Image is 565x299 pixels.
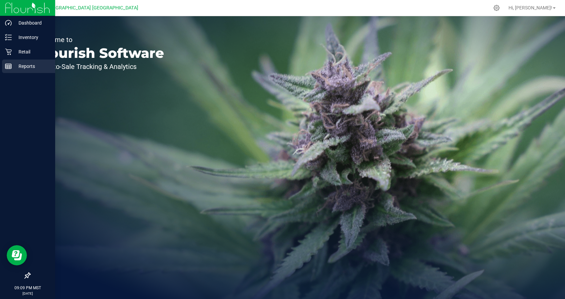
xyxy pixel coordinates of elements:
inline-svg: Dashboard [5,20,12,26]
p: Flourish Software [36,46,164,60]
inline-svg: Retail [5,48,12,55]
p: Dashboard [12,19,52,27]
div: Manage settings [492,5,501,11]
span: Hi, [PERSON_NAME]! [509,5,552,10]
p: 09:09 PM MST [3,285,52,291]
p: Reports [12,62,52,70]
inline-svg: Inventory [5,34,12,41]
p: Retail [12,48,52,56]
inline-svg: Reports [5,63,12,70]
p: Seed-to-Sale Tracking & Analytics [36,63,164,70]
p: Welcome to [36,36,164,43]
p: [DATE] [3,291,52,296]
iframe: Resource center [7,245,27,265]
p: Inventory [12,33,52,41]
span: [US_STATE][GEOGRAPHIC_DATA] [GEOGRAPHIC_DATA] [20,5,138,11]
